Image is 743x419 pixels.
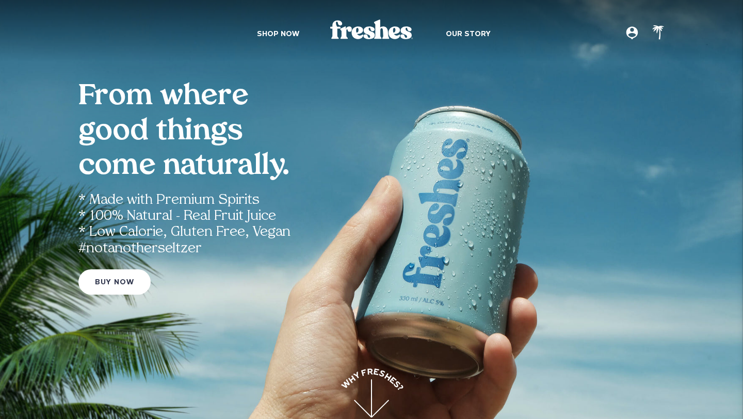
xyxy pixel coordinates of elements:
[257,29,299,40] a: Shop Now
[78,80,388,184] h1: From where good things come naturally.
[446,29,491,40] a: Our Story
[257,30,299,39] span: Shop Now
[78,269,151,295] a: Try now: Vodka, Lime & Soda
[446,30,491,39] span: Our Story
[691,370,733,409] iframe: Gorgias live chat messenger
[78,192,665,267] h3: * Made with Premium Spirits * 100% Natural - Real Fruit Juice * Low Calorie, Gluten Free, Vegan #...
